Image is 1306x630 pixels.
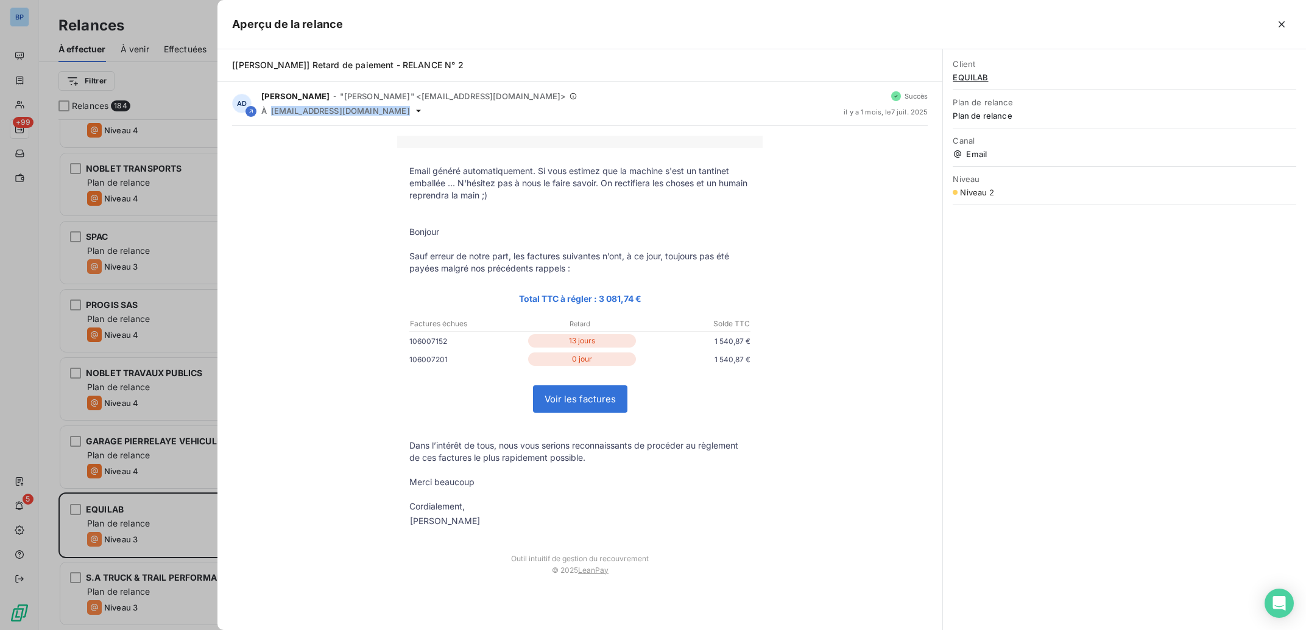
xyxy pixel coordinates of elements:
[578,565,609,575] a: LeanPay
[409,500,750,513] p: Cordialement,
[953,136,1296,145] span: Canal
[409,476,750,488] p: Merci beaucoup
[409,353,525,366] p: 106007201
[534,386,627,412] a: Voir les factures
[528,334,636,348] p: 13 jours
[953,97,1296,107] span: Plan de relance
[953,59,1296,69] span: Client
[960,187,994,197] span: Niveau 2
[1265,589,1294,618] div: Open Intercom Messenger
[953,174,1296,184] span: Niveau
[232,94,252,113] div: AD
[409,226,750,238] p: Bonjour
[409,165,750,201] p: Email généré automatiquement. Si vous estimez que la machine s'est un tantinet emballée ... N'hés...
[638,335,751,348] p: 1 540,87 €
[953,72,1296,82] span: EQUILAB
[397,542,763,563] td: Outil intuitif de gestion du recouvrement
[261,106,267,116] span: À
[410,515,480,527] div: [PERSON_NAME]
[953,111,1296,121] span: Plan de relance
[410,318,523,329] p: Factures échues
[638,353,751,366] p: 1 540,87 €
[409,439,750,464] p: Dans l’intérêt de tous, nous vous serions reconnaissants de procéder au règlement de ces factures...
[524,318,637,329] p: Retard
[905,93,928,100] span: Succès
[271,106,410,116] span: [EMAIL_ADDRESS][DOMAIN_NAME]
[333,93,336,100] span: -
[528,352,636,366] p: 0 jour
[409,335,525,348] p: 106007152
[232,60,463,70] span: [[PERSON_NAME]] Retard de paiement - RELANCE N° 2
[232,16,343,33] h5: Aperçu de la relance
[409,250,750,275] p: Sauf erreur de notre part, les factures suivantes n’ont, à ce jour, toujours pas été payées malgr...
[261,91,330,101] span: [PERSON_NAME]
[953,149,1296,159] span: Email
[340,91,566,101] span: "[PERSON_NAME]" <[EMAIL_ADDRESS][DOMAIN_NAME]>
[844,108,928,116] span: il y a 1 mois , le 7 juil. 2025
[409,292,750,306] p: Total TTC à régler : 3 081,74 €
[638,318,750,329] p: Solde TTC
[397,563,763,587] td: © 2025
